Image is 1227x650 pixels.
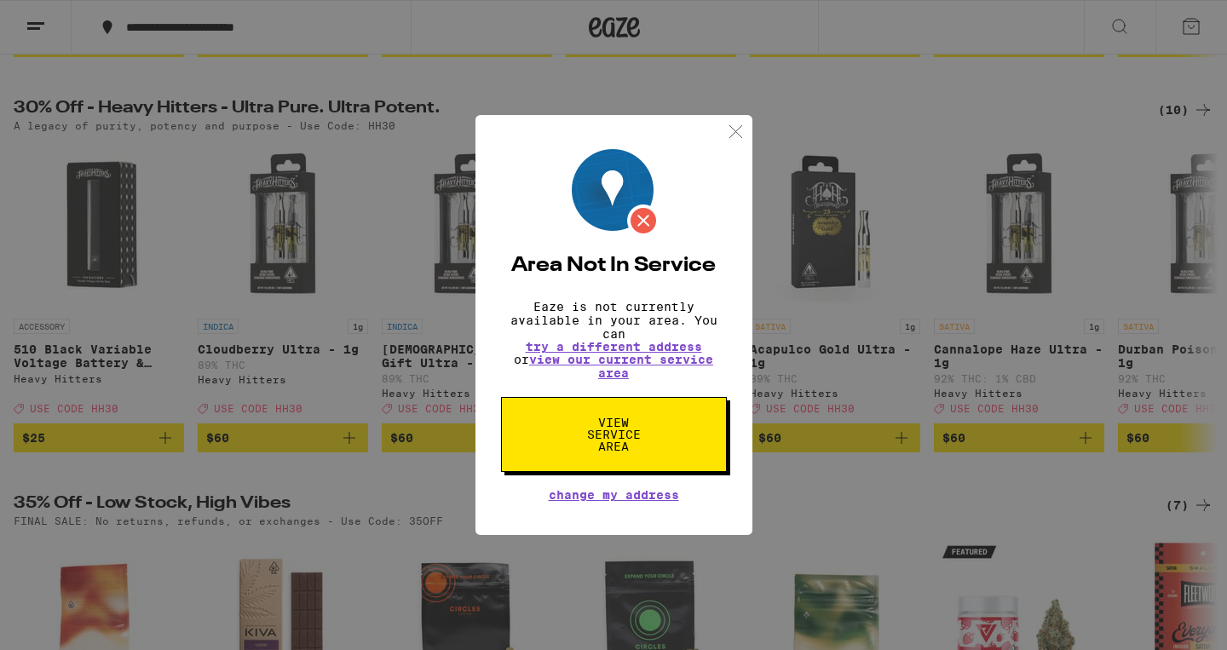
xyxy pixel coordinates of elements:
button: View Service Area [501,397,727,472]
p: Eaze is not currently available in your area. You can or [501,300,727,380]
h2: Area Not In Service [501,256,727,276]
a: View Service Area [501,416,727,429]
span: View Service Area [570,417,658,452]
button: try a different address [526,341,702,353]
span: Hi. Need any help? [10,12,123,26]
button: Change My Address [549,489,679,501]
img: Location [572,149,660,237]
img: close.svg [725,121,746,142]
a: view our current service area [529,353,713,380]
